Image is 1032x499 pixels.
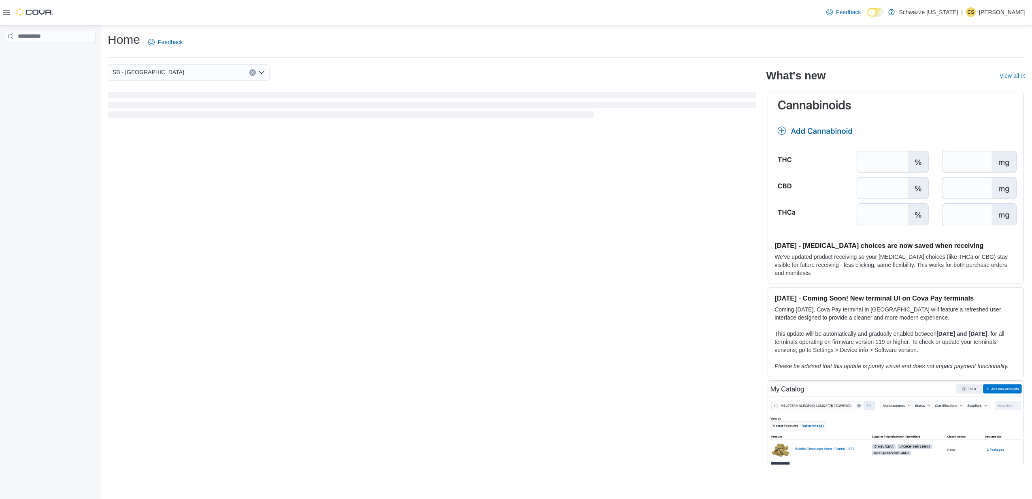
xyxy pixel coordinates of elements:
a: Feedback [145,34,186,50]
nav: Complex example [5,45,96,64]
div: Clay Strickland [966,7,976,17]
svg: External link [1021,74,1026,79]
a: Feedback [823,4,864,20]
span: CS [968,7,975,17]
h1: Home [108,32,140,48]
p: We've updated product receiving so your [MEDICAL_DATA] choices (like THCa or CBG) stay visible fo... [775,253,1017,277]
span: Feedback [836,8,861,16]
p: | [961,7,963,17]
span: Loading [108,94,756,119]
input: Dark Mode [867,8,884,17]
span: SB - [GEOGRAPHIC_DATA] [113,67,184,77]
p: This update will be automatically and gradually enabled between , for all terminals operating on ... [775,330,1017,354]
em: Please be advised that this update is purely visual and does not impact payment functionality. [775,363,1009,369]
h3: [DATE] - [MEDICAL_DATA] choices are now saved when receiving [775,241,1017,249]
h3: [DATE] - Coming Soon! New terminal UI on Cova Pay terminals [775,294,1017,302]
span: Feedback [158,38,183,46]
img: Cova [16,8,53,16]
button: Clear input [249,69,256,76]
strong: [DATE] and [DATE] [936,331,987,337]
h2: What's new [766,69,826,82]
p: Schwazze [US_STATE] [899,7,958,17]
button: Open list of options [258,69,265,76]
p: Coming [DATE], Cova Pay terminal in [GEOGRAPHIC_DATA] will feature a refreshed user interface des... [775,305,1017,322]
a: View allExternal link [1000,73,1026,79]
p: [PERSON_NAME] [979,7,1026,17]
